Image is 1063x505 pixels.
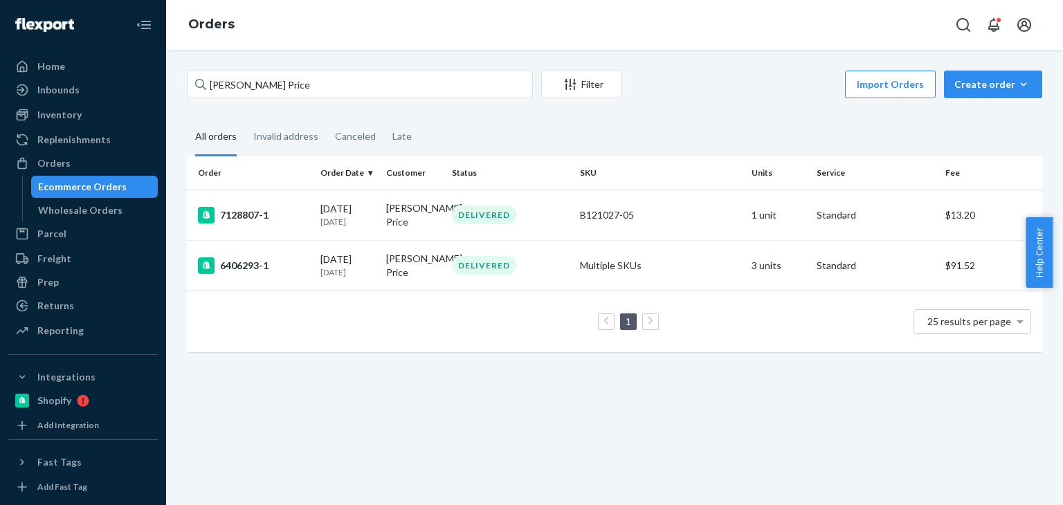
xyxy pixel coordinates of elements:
button: Import Orders [845,71,936,98]
p: Standard [817,208,934,222]
td: 3 units [746,240,812,291]
p: [DATE] [320,216,375,228]
div: Create order [954,77,1032,91]
div: Returns [37,299,74,313]
button: Fast Tags [8,451,158,473]
img: Flexport logo [15,18,74,32]
div: Customer [386,167,441,178]
div: [DATE] [320,252,375,278]
div: Inbounds [37,83,80,97]
th: Status [446,156,574,190]
a: Freight [8,248,158,270]
p: [DATE] [320,266,375,278]
a: Parcel [8,223,158,245]
div: Home [37,59,65,73]
div: Wholesale Orders [38,203,122,217]
a: Reporting [8,320,158,342]
div: Parcel [37,227,66,241]
div: Replenishments [37,133,111,147]
div: Add Integration [37,419,99,431]
a: Ecommerce Orders [31,176,158,198]
div: Freight [37,252,71,266]
div: [DATE] [320,202,375,228]
a: Wholesale Orders [31,199,158,221]
td: $91.52 [940,240,1042,291]
div: All orders [195,118,237,156]
a: Returns [8,295,158,317]
a: Prep [8,271,158,293]
button: Create order [944,71,1042,98]
div: 7128807-1 [198,207,309,223]
input: Search orders [187,71,533,98]
a: Shopify [8,389,158,412]
div: Ecommerce Orders [38,180,127,194]
div: Integrations [37,370,96,384]
td: $13.20 [940,190,1042,240]
div: 6406293-1 [198,257,309,274]
p: Standard [817,259,934,273]
a: Inbounds [8,79,158,101]
div: DELIVERED [452,205,516,224]
button: Help Center [1026,217,1053,288]
div: Fast Tags [37,455,82,469]
td: Multiple SKUs [574,240,745,291]
th: Service [811,156,939,190]
div: DELIVERED [452,256,516,275]
div: Filter [542,77,621,91]
div: Shopify [37,394,71,407]
td: 1 unit [746,190,812,240]
div: Inventory [37,108,82,122]
th: Fee [940,156,1042,190]
th: Units [746,156,812,190]
a: Orders [8,152,158,174]
button: Filter [541,71,621,98]
a: Add Integration [8,417,158,434]
td: [PERSON_NAME] Price [381,240,446,291]
button: Open Search Box [950,11,977,39]
th: Order Date [315,156,381,190]
a: Home [8,55,158,77]
td: [PERSON_NAME] Price [381,190,446,240]
div: Orders [37,156,71,170]
a: Orders [188,17,235,32]
button: Integrations [8,366,158,388]
button: Close Navigation [130,11,158,39]
div: Prep [37,275,59,289]
span: 25 results per page [927,315,1011,327]
div: Late [392,118,412,154]
a: Inventory [8,104,158,126]
th: SKU [574,156,745,190]
ol: breadcrumbs [177,5,246,45]
a: Replenishments [8,129,158,151]
th: Order [187,156,315,190]
div: Invalid address [253,118,318,154]
div: B121027-05 [580,208,740,222]
div: Canceled [335,118,376,154]
div: Add Fast Tag [37,481,87,493]
a: Page 1 is your current page [623,315,634,327]
div: Reporting [37,324,84,338]
a: Add Fast Tag [8,479,158,495]
button: Open notifications [980,11,1008,39]
button: Open account menu [1010,11,1038,39]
